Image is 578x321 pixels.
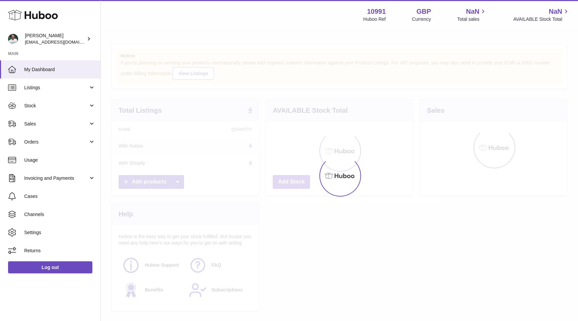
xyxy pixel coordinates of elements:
[549,7,562,16] span: NaN
[363,16,386,22] div: Huboo Ref
[416,7,431,16] strong: GBP
[457,7,487,22] a: NaN Total sales
[457,16,487,22] span: Total sales
[513,7,570,22] a: NaN AVAILABLE Stock Total
[8,261,92,273] a: Log out
[25,39,99,45] span: [EMAIL_ADDRESS][DOMAIN_NAME]
[24,157,95,163] span: Usage
[513,16,570,22] span: AVAILABLE Stock Total
[24,193,95,200] span: Cases
[24,139,88,145] span: Orders
[24,229,95,236] span: Settings
[367,7,386,16] strong: 10991
[8,34,18,44] img: timshieff@gmail.com
[24,103,88,109] span: Stock
[24,248,95,254] span: Returns
[24,85,88,91] span: Listings
[412,16,431,22] div: Currency
[466,7,479,16] span: NaN
[24,211,95,218] span: Channels
[24,175,88,181] span: Invoicing and Payments
[24,66,95,73] span: My Dashboard
[24,121,88,127] span: Sales
[25,33,85,45] div: [PERSON_NAME]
